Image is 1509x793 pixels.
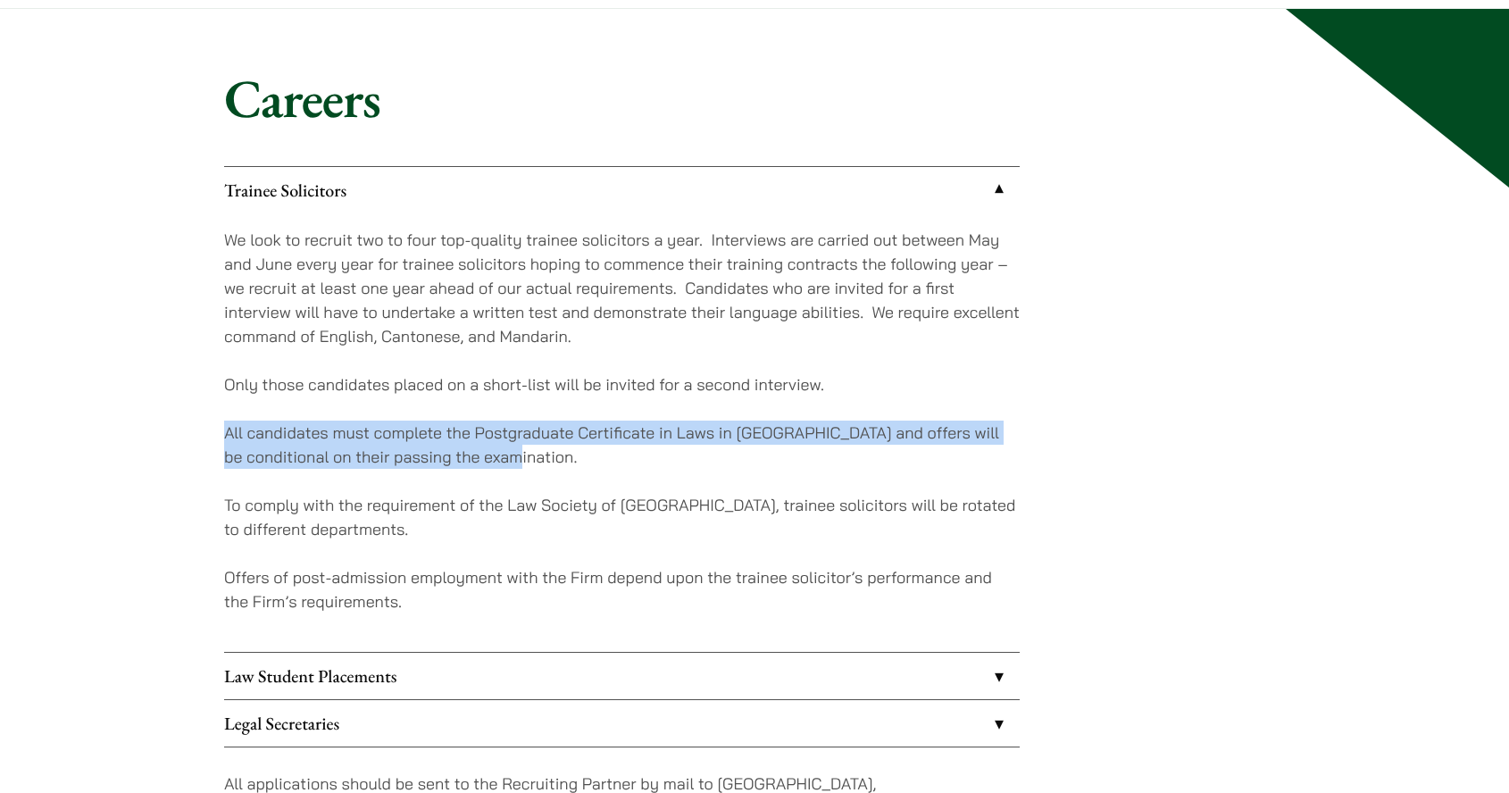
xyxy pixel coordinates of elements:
[224,228,1020,348] p: We look to recruit two to four top-quality trainee solicitors a year. Interviews are carried out ...
[224,421,1020,469] p: All candidates must complete the Postgraduate Certificate in Laws in [GEOGRAPHIC_DATA] and offers...
[224,653,1020,699] a: Law Student Placements
[224,213,1020,652] div: Trainee Solicitors
[224,66,1285,130] h1: Careers
[224,700,1020,747] a: Legal Secretaries
[224,565,1020,614] p: Offers of post-admission employment with the Firm depend upon the trainee solicitor’s performance...
[224,167,1020,213] a: Trainee Solicitors
[224,372,1020,396] p: Only those candidates placed on a short-list will be invited for a second interview.
[224,493,1020,541] p: To comply with the requirement of the Law Society of [GEOGRAPHIC_DATA], trainee solicitors will b...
